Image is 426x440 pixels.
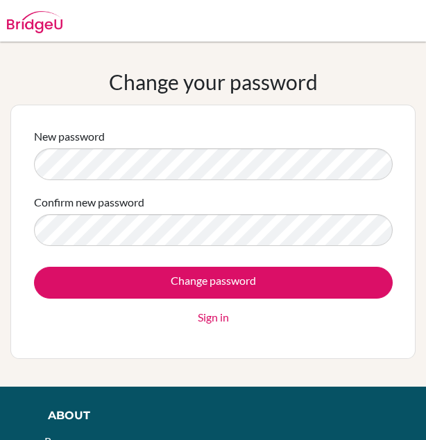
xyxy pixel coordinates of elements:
label: Confirm new password [34,194,144,211]
h1: Change your password [109,69,318,94]
img: Bridge-U [7,11,62,33]
input: Change password [34,267,393,299]
label: New password [34,128,105,145]
div: About [31,407,107,424]
a: Sign in [198,309,229,326]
